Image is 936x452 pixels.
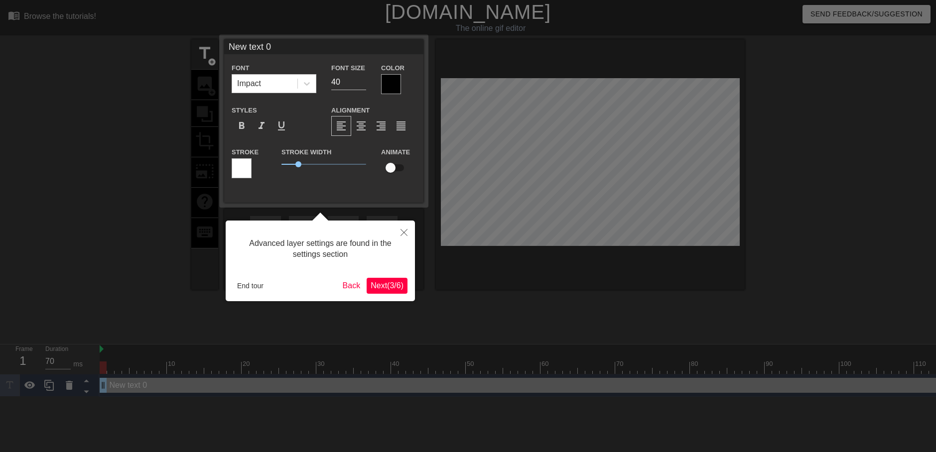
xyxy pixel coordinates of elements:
button: End tour [233,278,267,293]
button: Next [367,278,407,294]
button: Back [339,278,365,294]
button: Close [393,221,415,243]
span: Next ( 3 / 6 ) [371,281,403,290]
div: Advanced layer settings are found in the settings section [233,228,407,270]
